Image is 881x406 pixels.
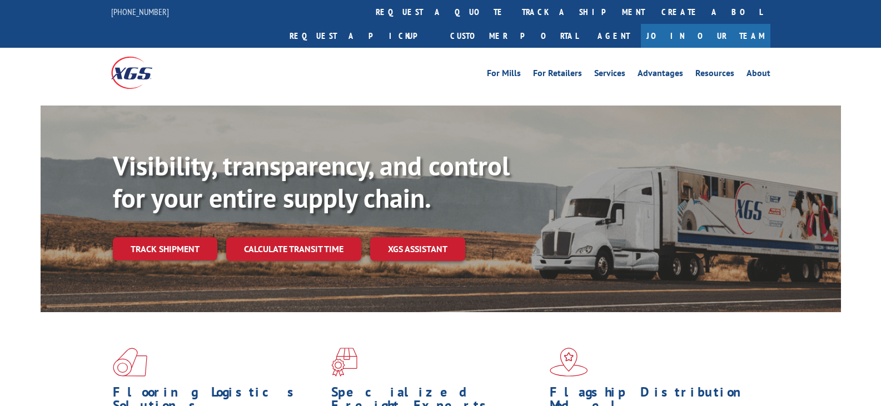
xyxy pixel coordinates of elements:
[370,237,465,261] a: XGS ASSISTANT
[641,24,770,48] a: Join Our Team
[533,69,582,81] a: For Retailers
[746,69,770,81] a: About
[442,24,586,48] a: Customer Portal
[113,348,147,377] img: xgs-icon-total-supply-chain-intelligence-red
[695,69,734,81] a: Resources
[111,6,169,17] a: [PHONE_NUMBER]
[594,69,625,81] a: Services
[550,348,588,377] img: xgs-icon-flagship-distribution-model-red
[331,348,357,377] img: xgs-icon-focused-on-flooring-red
[281,24,442,48] a: Request a pickup
[113,237,217,260] a: Track shipment
[638,69,683,81] a: Advantages
[113,148,510,215] b: Visibility, transparency, and control for your entire supply chain.
[586,24,641,48] a: Agent
[487,69,521,81] a: For Mills
[226,237,361,261] a: Calculate transit time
